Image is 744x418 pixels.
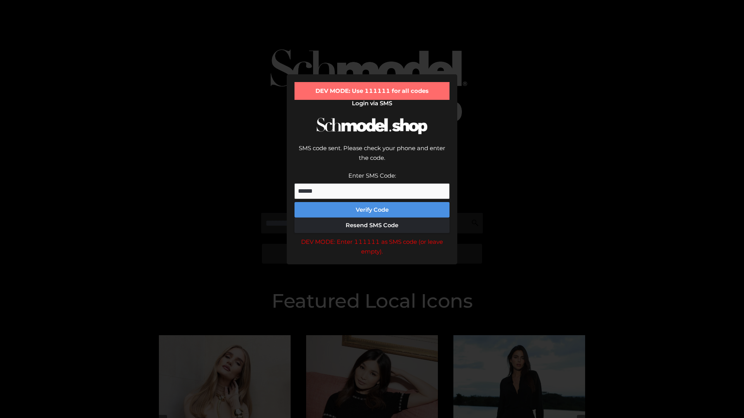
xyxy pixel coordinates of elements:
button: Verify Code [294,202,449,218]
img: Schmodel Logo [314,111,430,141]
label: Enter SMS Code: [348,172,396,179]
div: DEV MODE: Use 111111 for all codes [294,82,449,100]
div: DEV MODE: Enter 111111 as SMS code (or leave empty). [294,237,449,257]
h2: Login via SMS [294,100,449,107]
div: SMS code sent. Please check your phone and enter the code. [294,143,449,171]
button: Resend SMS Code [294,218,449,233]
